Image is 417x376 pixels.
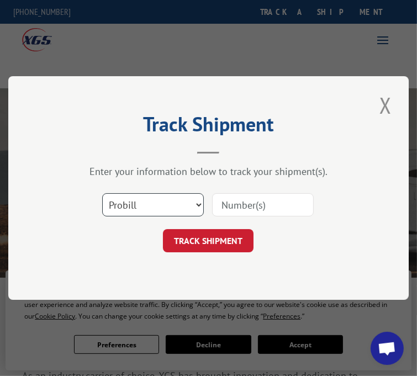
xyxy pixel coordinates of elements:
[212,193,314,216] input: Number(s)
[163,229,254,252] button: TRACK SHIPMENT
[371,332,404,365] a: Open chat
[64,165,353,178] div: Enter your information below to track your shipment(s).
[64,116,353,137] h2: Track Shipment
[376,90,395,120] button: Close modal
